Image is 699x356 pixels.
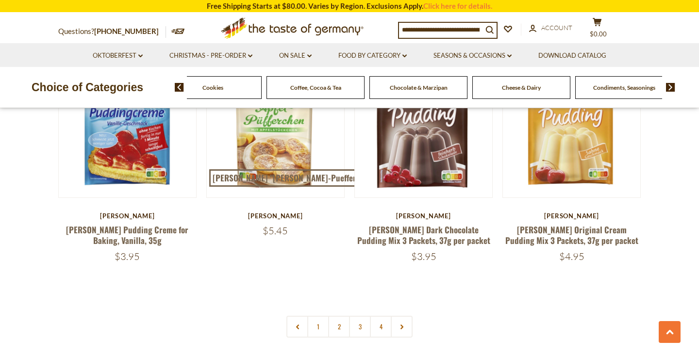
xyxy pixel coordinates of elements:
div: [PERSON_NAME] [58,212,197,220]
a: Oktoberfest [93,50,143,61]
a: Account [529,23,572,33]
a: [PERSON_NAME] Pudding Creme for Baking, Vanilla, 35g [66,224,188,246]
img: previous arrow [175,83,184,92]
span: $3.95 [411,250,436,262]
img: next arrow [666,83,675,92]
a: Condiments, Seasonings [593,84,655,91]
span: $0.00 [590,30,607,38]
div: [PERSON_NAME] [206,212,345,220]
a: Food By Category [338,50,407,61]
a: 4 [370,316,392,338]
div: [PERSON_NAME] [354,212,493,220]
a: Chocolate & Marzipan [390,84,448,91]
img: Dr. Oetker Pudding Creme for Baking, Vanilla, 35g [59,60,196,197]
a: 2 [328,316,350,338]
span: Account [541,24,572,32]
img: Dr. Oetker Original Cream Pudding Mix 3 Packets, 37g per packet [503,60,640,197]
a: 3 [349,316,371,338]
button: $0.00 [582,17,612,42]
a: Click here for details. [423,1,492,10]
a: Cheese & Dairy [502,84,541,91]
a: Download Catalog [538,50,606,61]
img: Dr. Oetker Dark Chocolate Pudding Mix 3 Packets, 37g per packet [355,60,492,197]
a: [PHONE_NUMBER] [94,27,159,35]
a: [PERSON_NAME] Original Cream Pudding Mix 3 Packets, 37g per packet [505,224,638,246]
a: [PERSON_NAME] "[PERSON_NAME]-Puefferchen" Apple Popover Dessert Mix 152g [209,169,490,187]
span: $3.95 [115,250,140,262]
p: Questions? [58,25,166,38]
a: Coffee, Cocoa & Tea [290,84,341,91]
img: Dr. Oetker "Apfel-Puefferchen" Apple Popover Dessert Mix 152g [207,60,344,197]
a: Cookies [202,84,223,91]
a: Christmas - PRE-ORDER [169,50,252,61]
span: $4.95 [559,250,584,262]
a: 1 [307,316,329,338]
span: $5.45 [263,225,288,237]
a: On Sale [279,50,312,61]
div: [PERSON_NAME] [502,212,641,220]
a: [PERSON_NAME] Dark Chocolate Pudding Mix 3 Packets, 37g per packet [357,224,490,246]
a: Seasons & Occasions [433,50,512,61]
